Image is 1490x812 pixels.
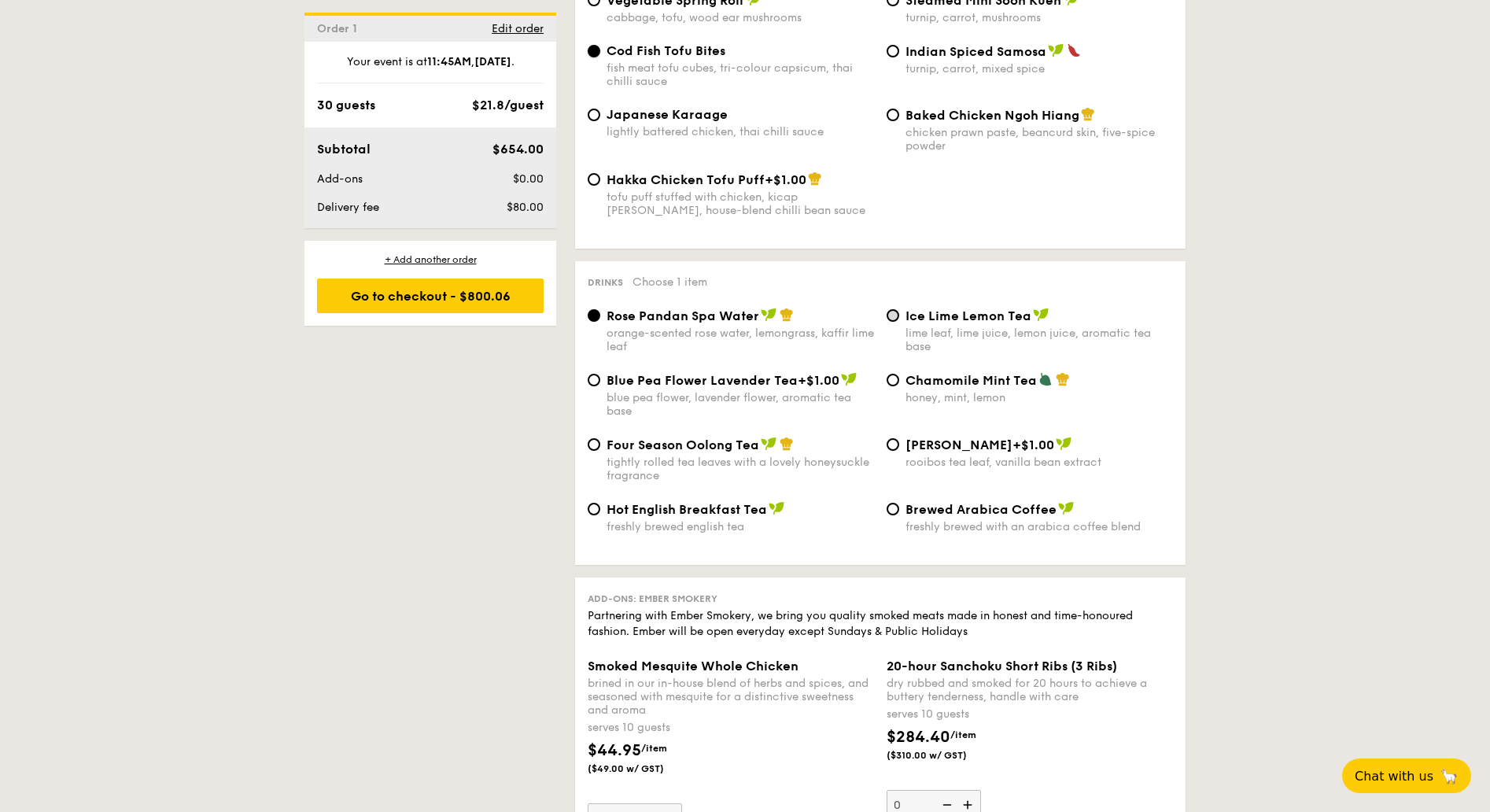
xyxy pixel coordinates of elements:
[780,437,794,451] img: icon-chef-hat.a58ddaea.svg
[492,22,544,35] span: Edit order
[1012,437,1054,452] span: +$1.00
[1048,43,1064,57] img: icon-vegan.f8ff3823.svg
[588,741,641,760] span: $44.95
[607,502,767,517] span: Hot English Breakfast Tea
[905,62,1173,76] div: turnip, carrot, mixed spice
[905,108,1079,123] span: Baked Chicken Ngoh Hiang
[798,373,839,388] span: +$1.00
[761,308,776,322] img: icon-vegan.f8ff3823.svg
[513,172,544,186] span: $0.00
[641,743,667,754] span: /item
[588,45,600,57] input: Cod Fish Tofu Bitesfish meat tofu cubes, tri-colour capsicum, thai chilli sauce
[588,762,695,775] span: ($49.00 w/ GST)
[607,391,874,418] div: blue pea flower, lavender flower, aromatic tea base
[905,11,1173,24] div: turnip, carrot, mushrooms
[1033,308,1049,322] img: icon-vegan.f8ff3823.svg
[887,109,899,121] input: Baked Chicken Ngoh Hiangchicken prawn paste, beancurd skin, five-spice powder
[607,61,874,88] div: fish meat tofu cubes, tri-colour capsicum, thai chilli sauce
[588,720,874,736] div: serves 10 guests
[905,437,1012,452] span: [PERSON_NAME]
[887,503,899,515] input: Brewed Arabica Coffeefreshly brewed with an arabica coffee blend
[950,729,976,740] span: /item
[607,190,874,217] div: tofu puff stuffed with chicken, kicap [PERSON_NAME], house-blend chilli bean sauce
[317,54,544,83] div: Your event is at , .
[887,438,899,451] input: [PERSON_NAME]+$1.00rooibos tea leaf, vanilla bean extract
[761,437,776,451] img: icon-vegan.f8ff3823.svg
[887,45,899,57] input: Indian Spiced Samosaturnip, carrot, mixed spice
[607,43,725,58] span: Cod Fish Tofu Bites
[905,44,1046,59] span: Indian Spiced Samosa
[588,438,600,451] input: Four Season Oolong Teatightly rolled tea leaves with a lovely honeysuckle fragrance
[1355,769,1433,784] span: Chat with us
[507,201,544,214] span: $80.00
[317,279,544,313] div: Go to checkout - $800.06
[607,456,874,482] div: tightly rolled tea leaves with a lovely honeysuckle fragrance
[1058,501,1074,515] img: icon-vegan.f8ff3823.svg
[905,126,1173,153] div: chicken prawn paste, beancurd skin, five-spice powder
[607,125,874,138] div: lightly battered chicken, thai chilli sauce
[588,374,600,386] input: Blue Pea Flower Lavender Tea+$1.00blue pea flower, lavender flower, aromatic tea base
[780,308,794,322] img: icon-chef-hat.a58ddaea.svg
[887,749,994,762] span: ($310.00 w/ GST)
[317,172,363,186] span: Add-ons
[1056,372,1070,386] img: icon-chef-hat.a58ddaea.svg
[1342,758,1471,793] button: Chat with us🦙
[905,308,1031,323] span: Ice Lime Lemon Tea
[492,142,544,157] span: $654.00
[905,373,1037,388] span: Chamomile Mint Tea
[607,107,728,122] span: Japanese Karaage
[1038,372,1053,386] img: icon-vegetarian.fe4039eb.svg
[588,593,717,604] span: Add-ons: Ember Smokery
[887,728,950,747] span: $284.40
[887,309,899,322] input: Ice Lime Lemon Tealime leaf, lime juice, lemon juice, aromatic tea base
[633,275,707,289] span: Choose 1 item
[588,173,600,186] input: Hakka Chicken Tofu Puff+$1.00tofu puff stuffed with chicken, kicap [PERSON_NAME], house-blend chi...
[317,22,363,35] span: Order 1
[588,503,600,515] input: Hot English Breakfast Teafreshly brewed english tea
[317,142,371,157] span: Subtotal
[317,201,379,214] span: Delivery fee
[427,55,471,68] strong: 11:45AM
[808,172,822,186] img: icon-chef-hat.a58ddaea.svg
[1067,43,1081,57] img: icon-spicy.37a8142b.svg
[607,172,765,187] span: Hakka Chicken Tofu Puff
[607,308,759,323] span: Rose Pandan Spa Water
[1056,437,1071,451] img: icon-vegan.f8ff3823.svg
[607,11,874,24] div: cabbage, tofu, wood ear mushrooms
[1081,107,1095,121] img: icon-chef-hat.a58ddaea.svg
[905,502,1057,517] span: Brewed Arabica Coffee
[588,309,600,322] input: Rose Pandan Spa Waterorange-scented rose water, lemongrass, kaffir lime leaf
[588,109,600,121] input: Japanese Karaagelightly battered chicken, thai chilli sauce
[905,327,1173,353] div: lime leaf, lime juice, lemon juice, aromatic tea base
[769,501,784,515] img: icon-vegan.f8ff3823.svg
[588,277,623,288] span: Drinks
[588,659,798,674] span: Smoked Mesquite Whole Chicken
[607,327,874,353] div: orange-scented rose water, lemongrass, kaffir lime leaf
[765,172,806,187] span: +$1.00
[607,520,874,533] div: freshly brewed english tea
[887,659,1117,674] span: 20-hour Sanchoku Short Ribs (3 Ribs)
[887,374,899,386] input: Chamomile Mint Teahoney, mint, lemon
[841,372,857,386] img: icon-vegan.f8ff3823.svg
[607,437,759,452] span: Four Season Oolong Tea
[474,55,511,68] strong: [DATE]
[317,96,375,115] div: 30 guests
[607,373,798,388] span: Blue Pea Flower Lavender Tea
[887,677,1173,703] div: dry rubbed and smoked for 20 hours to achieve a buttery tenderness, handle with care
[472,96,544,115] div: $21.8/guest
[905,391,1173,404] div: honey, mint, lemon
[588,677,874,717] div: brined in our in-house blend of herbs and spices, and seasoned with mesquite for a distinctive sw...
[887,707,1173,722] div: serves 10 guests
[317,253,544,266] div: + Add another order
[905,456,1173,469] div: rooibos tea leaf, vanilla bean extract
[1440,767,1459,785] span: 🦙
[905,520,1173,533] div: freshly brewed with an arabica coffee blend
[588,608,1173,640] div: Partnering with Ember Smokery, we bring you quality smoked meats made in honest and time-honoured...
